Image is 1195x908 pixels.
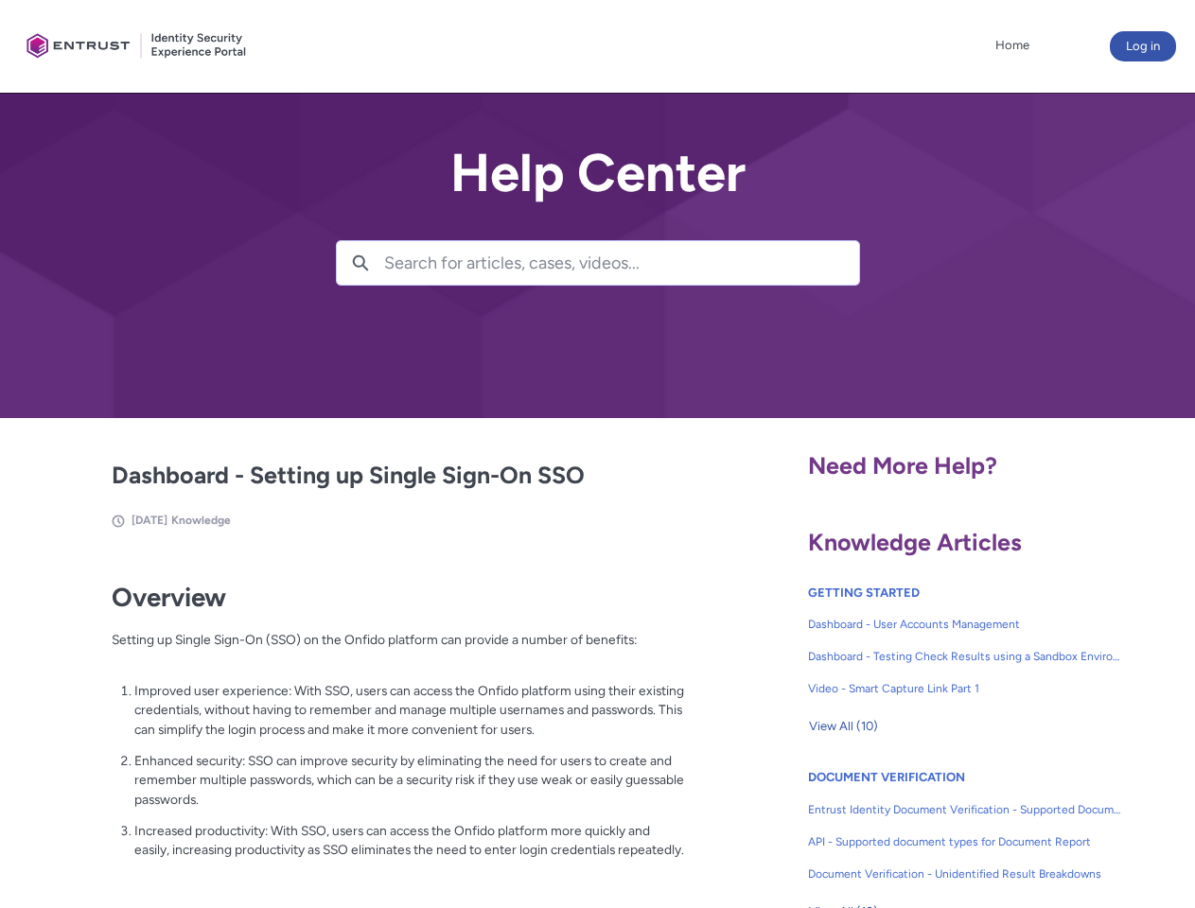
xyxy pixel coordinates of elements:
button: Search [337,241,384,285]
a: Dashboard - Testing Check Results using a Sandbox Environment [808,640,1122,672]
span: View All (10) [809,712,878,741]
h2: Help Center [336,144,860,202]
p: Improved user experience: With SSO, users can access the Onfido platform using their existing cre... [134,681,685,740]
a: GETTING STARTED [808,585,920,600]
a: Dashboard - User Accounts Management [808,608,1122,640]
span: Knowledge Articles [808,528,1022,556]
input: Search for articles, cases, videos... [384,241,859,285]
li: Knowledge [171,512,231,529]
strong: Overview [112,582,226,613]
a: Video - Smart Capture Link Part 1 [808,672,1122,705]
span: [DATE] [132,514,167,527]
p: Setting up Single Sign-On (SSO) on the Onfido platform can provide a number of benefits: [112,630,685,669]
button: View All (10) [808,711,879,742]
a: Home [991,31,1034,60]
h2: Dashboard - Setting up Single Sign-On SSO [112,458,685,494]
button: Log in [1110,31,1176,61]
span: Dashboard - Testing Check Results using a Sandbox Environment [808,648,1122,665]
span: Video - Smart Capture Link Part 1 [808,680,1122,697]
span: Need More Help? [808,451,997,480]
span: Dashboard - User Accounts Management [808,616,1122,633]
